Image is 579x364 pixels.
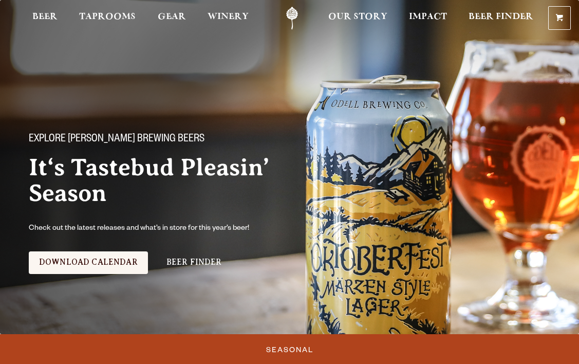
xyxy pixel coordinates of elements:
[72,7,142,30] a: Taprooms
[29,155,349,206] h2: It‘s Tastebud Pleasin’ Season
[328,13,387,21] span: Our Story
[462,7,540,30] a: Beer Finder
[208,13,249,21] span: Winery
[322,7,394,30] a: Our Story
[156,251,232,274] a: Beer Finder
[151,7,193,30] a: Gear
[273,7,311,30] a: Odell Home
[29,133,204,147] span: Explore [PERSON_NAME] Brewing Beers
[201,7,255,30] a: Winery
[29,251,148,274] a: Download Calendar
[402,7,454,30] a: Impact
[469,13,533,21] span: Beer Finder
[26,7,64,30] a: Beer
[262,338,317,362] a: Seasonal
[29,223,292,235] p: Check out the latest releases and what’s in store for this year’s beer!
[32,13,58,21] span: Beer
[79,13,136,21] span: Taprooms
[409,13,447,21] span: Impact
[158,13,186,21] span: Gear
